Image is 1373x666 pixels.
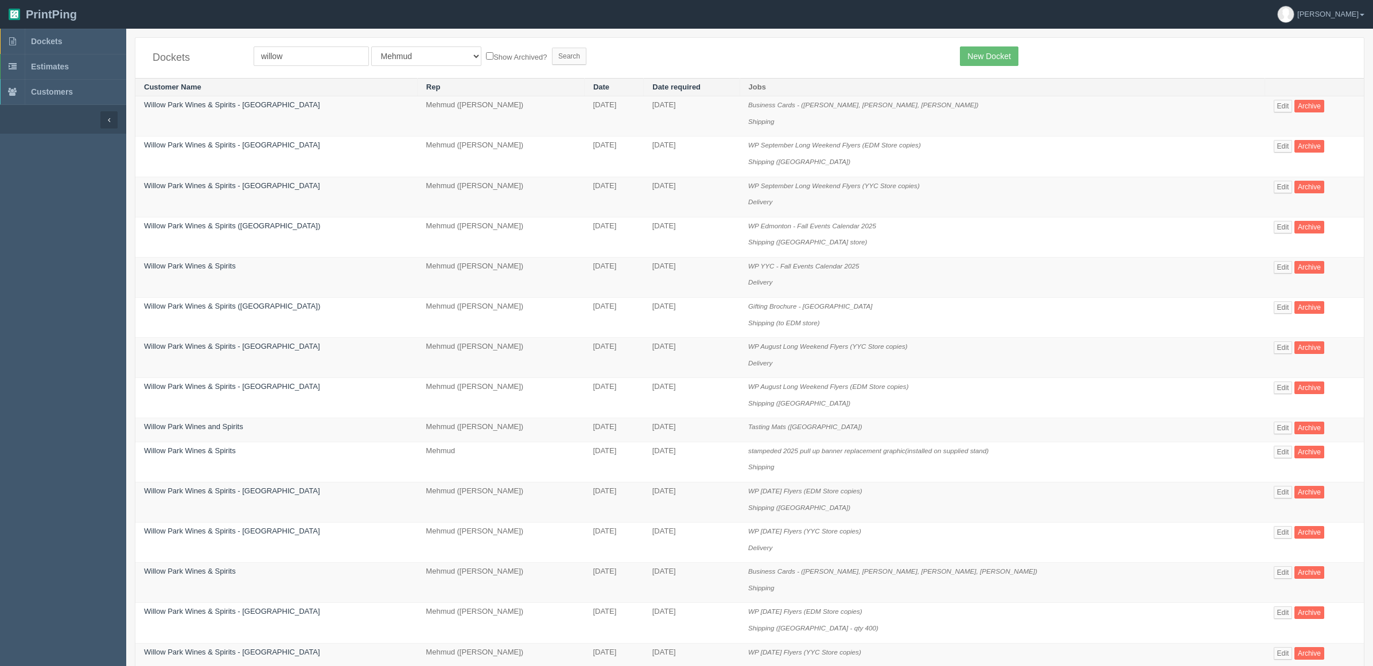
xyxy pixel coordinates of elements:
[748,423,862,430] i: Tasting Mats ([GEOGRAPHIC_DATA])
[1294,647,1324,660] a: Archive
[748,319,820,326] i: Shipping (to EDM store)
[584,338,643,378] td: [DATE]
[748,198,772,205] i: Delivery
[748,447,989,454] i: stampeded 2025 pull up banner replacement graphic(installed on supplied stand)
[584,563,643,603] td: [DATE]
[652,83,701,91] a: Date required
[1294,422,1324,434] a: Archive
[748,399,850,407] i: Shipping ([GEOGRAPHIC_DATA])
[1274,261,1293,274] a: Edit
[144,141,320,149] a: Willow Park Wines & Spirits - [GEOGRAPHIC_DATA]
[584,177,643,217] td: [DATE]
[748,567,1037,575] i: Business Cards - ([PERSON_NAME], [PERSON_NAME], [PERSON_NAME], [PERSON_NAME])
[1274,221,1293,233] a: Edit
[584,603,643,643] td: [DATE]
[1274,341,1293,354] a: Edit
[426,83,441,91] a: Rep
[254,46,369,66] input: Customer Name
[1294,446,1324,458] a: Archive
[1294,221,1324,233] a: Archive
[1294,526,1324,539] a: Archive
[1294,100,1324,112] a: Archive
[144,607,320,616] a: Willow Park Wines & Spirits - [GEOGRAPHIC_DATA]
[1274,422,1293,434] a: Edit
[584,482,643,523] td: [DATE]
[31,37,62,46] span: Dockets
[417,418,584,442] td: Mehmud ([PERSON_NAME])
[144,446,236,455] a: Willow Park Wines & Spirits
[1274,446,1293,458] a: Edit
[1274,606,1293,619] a: Edit
[417,96,584,137] td: Mehmud ([PERSON_NAME])
[417,338,584,378] td: Mehmud ([PERSON_NAME])
[748,584,775,591] i: Shipping
[1274,647,1293,660] a: Edit
[1274,381,1293,394] a: Edit
[1274,301,1293,314] a: Edit
[644,297,740,337] td: [DATE]
[144,382,320,391] a: Willow Park Wines & Spirits - [GEOGRAPHIC_DATA]
[417,257,584,297] td: Mehmud ([PERSON_NAME])
[486,50,547,63] label: Show Archived?
[644,257,740,297] td: [DATE]
[1294,301,1324,314] a: Archive
[417,523,584,563] td: Mehmud ([PERSON_NAME])
[1294,140,1324,153] a: Archive
[644,523,740,563] td: [DATE]
[644,603,740,643] td: [DATE]
[960,46,1018,66] a: New Docket
[748,101,978,108] i: Business Cards - ([PERSON_NAME], [PERSON_NAME], [PERSON_NAME])
[1278,6,1294,22] img: avatar_default-7531ab5dedf162e01f1e0bb0964e6a185e93c5c22dfe317fb01d7f8cd2b1632c.jpg
[584,523,643,563] td: [DATE]
[144,486,320,495] a: Willow Park Wines & Spirits - [GEOGRAPHIC_DATA]
[748,262,859,270] i: WP YYC - Fall Events Calendar 2025
[748,487,862,494] i: WP [DATE] Flyers (EDM Store copies)
[1294,486,1324,498] a: Archive
[1294,381,1324,394] a: Archive
[748,278,772,286] i: Delivery
[748,302,873,310] i: Gifting Brochure - [GEOGRAPHIC_DATA]
[748,141,921,149] i: WP September Long Weekend Flyers (EDM Store copies)
[31,87,73,96] span: Customers
[9,9,20,20] img: logo-3e63b451c926e2ac314895c53de4908e5d424f24456219fb08d385ab2e579770.png
[417,603,584,643] td: Mehmud ([PERSON_NAME])
[748,607,862,615] i: WP [DATE] Flyers (EDM Store copies)
[740,78,1265,96] th: Jobs
[144,342,320,350] a: Willow Park Wines & Spirits - [GEOGRAPHIC_DATA]
[1274,566,1293,579] a: Edit
[417,297,584,337] td: Mehmud ([PERSON_NAME])
[417,482,584,523] td: Mehmud ([PERSON_NAME])
[31,62,69,71] span: Estimates
[417,177,584,217] td: Mehmud ([PERSON_NAME])
[1294,566,1324,579] a: Archive
[748,527,861,535] i: WP [DATE] Flyers (YYC Store copies)
[584,217,643,257] td: [DATE]
[1294,341,1324,354] a: Archive
[552,48,586,65] input: Search
[153,52,236,64] h4: Dockets
[644,177,740,217] td: [DATE]
[644,217,740,257] td: [DATE]
[417,442,584,482] td: Mehmud
[144,527,320,535] a: Willow Park Wines & Spirits - [GEOGRAPHIC_DATA]
[584,297,643,337] td: [DATE]
[144,567,236,575] a: Willow Park Wines & Spirits
[593,83,609,91] a: Date
[1294,606,1324,619] a: Archive
[417,563,584,603] td: Mehmud ([PERSON_NAME])
[644,563,740,603] td: [DATE]
[584,442,643,482] td: [DATE]
[417,217,584,257] td: Mehmud ([PERSON_NAME])
[144,221,320,230] a: Willow Park Wines & Spirits ([GEOGRAPHIC_DATA])
[1274,181,1293,193] a: Edit
[748,648,861,656] i: WP [DATE] Flyers (YYC Store copies)
[748,504,850,511] i: Shipping ([GEOGRAPHIC_DATA])
[584,137,643,177] td: [DATE]
[584,257,643,297] td: [DATE]
[748,544,772,551] i: Delivery
[748,342,908,350] i: WP August Long Weekend Flyers (YYC Store copies)
[748,463,775,470] i: Shipping
[417,378,584,418] td: Mehmud ([PERSON_NAME])
[644,482,740,523] td: [DATE]
[144,422,243,431] a: Willow Park Wines and Spirits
